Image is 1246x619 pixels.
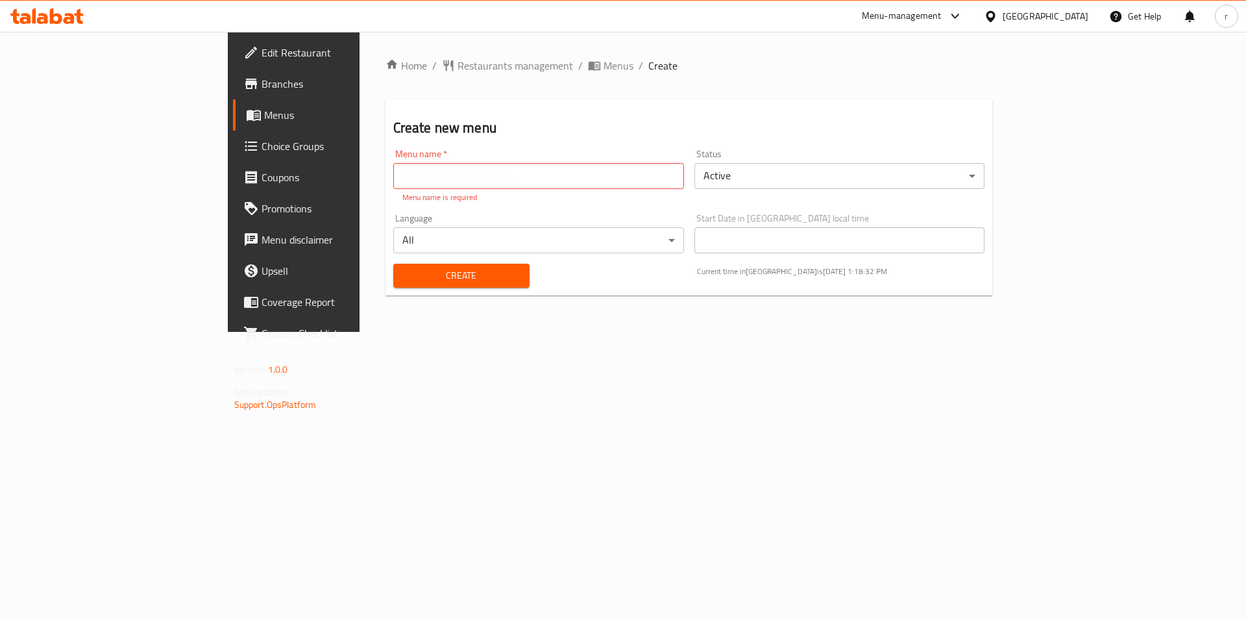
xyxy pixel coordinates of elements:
span: Menus [604,58,633,73]
span: Version: [234,361,266,378]
span: Upsell [262,263,426,279]
span: Create [648,58,678,73]
span: Restaurants management [458,58,573,73]
li: / [639,58,643,73]
a: Menus [588,58,633,73]
a: Coverage Report [233,286,436,318]
a: Support.OpsPlatform [234,396,317,413]
p: Menu name is required [402,192,675,203]
span: Grocery Checklist [262,325,426,341]
span: Edit Restaurant [262,45,426,60]
span: Menus [264,107,426,123]
a: Promotions [233,193,436,224]
nav: breadcrumb [385,58,993,73]
div: Active [694,163,985,189]
h2: Create new menu [393,118,985,138]
span: Coupons [262,170,426,185]
div: All [393,227,684,253]
a: Menu disclaimer [233,224,436,255]
a: Coupons [233,162,436,193]
span: Get support on: [234,383,294,400]
a: Edit Restaurant [233,37,436,68]
a: Branches [233,68,436,99]
div: [GEOGRAPHIC_DATA] [1003,9,1088,23]
div: Menu-management [862,8,942,24]
span: Create [404,268,519,284]
p: Current time in [GEOGRAPHIC_DATA] is [DATE] 1:18:32 PM [697,266,985,277]
span: Promotions [262,201,426,216]
span: r [1225,9,1228,23]
a: Menus [233,99,436,131]
span: Coverage Report [262,294,426,310]
a: Choice Groups [233,131,436,162]
a: Restaurants management [442,58,573,73]
input: Please enter Menu name [393,163,684,189]
a: Upsell [233,255,436,286]
span: Menu disclaimer [262,232,426,247]
button: Create [393,264,530,288]
span: Choice Groups [262,138,426,154]
span: 1.0.0 [268,361,288,378]
a: Grocery Checklist [233,318,436,349]
li: / [578,58,583,73]
span: Branches [262,76,426,92]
